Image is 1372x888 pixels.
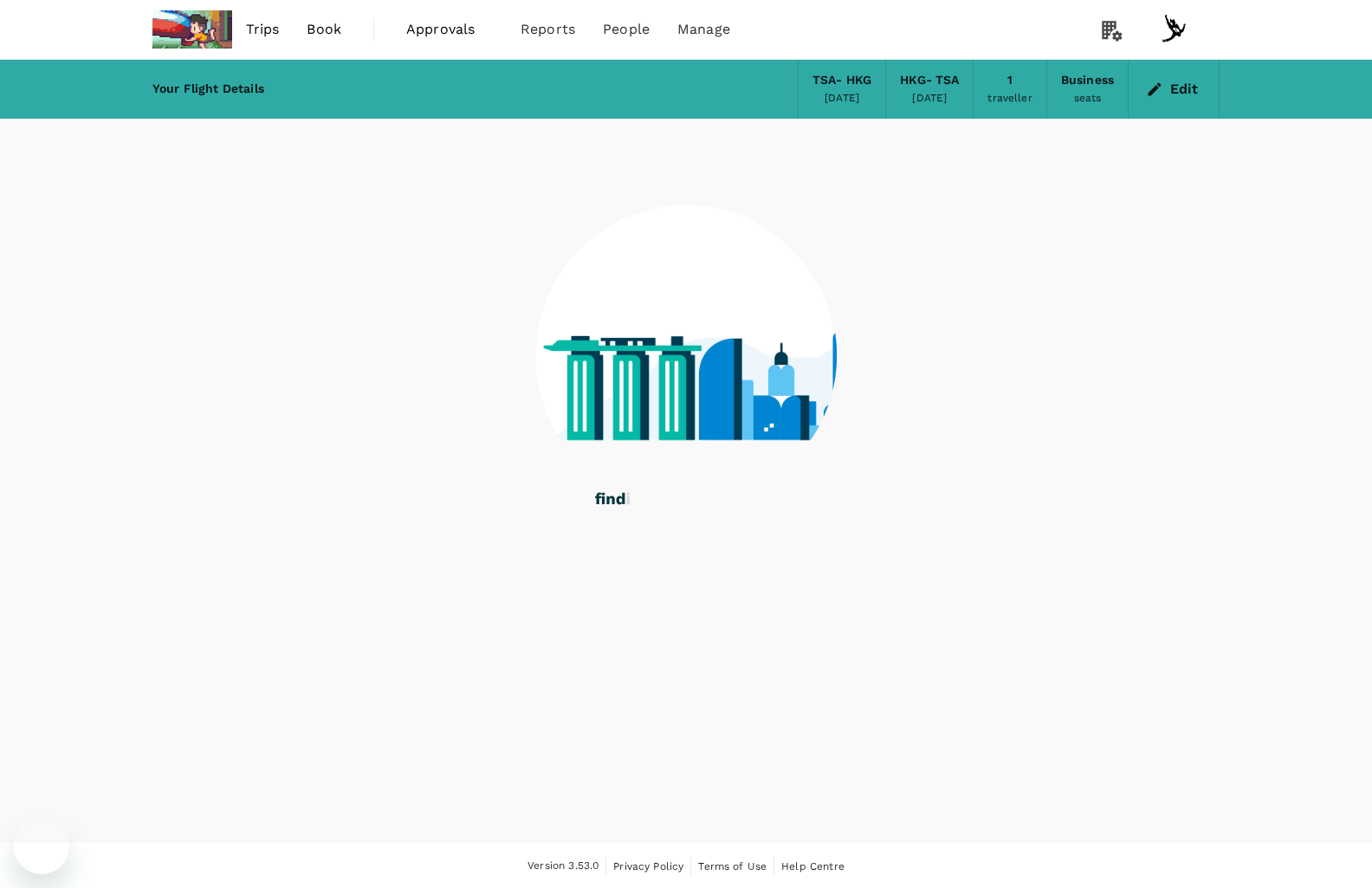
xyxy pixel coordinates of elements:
div: HKG - TSA [900,71,959,90]
span: Trips [246,19,280,40]
span: Reports [521,19,575,40]
div: [DATE] [912,90,947,107]
span: Manage [677,19,730,40]
a: Terms of Use [698,857,767,876]
img: faris testing [152,10,232,49]
span: People [603,19,650,40]
span: Privacy Policy [613,860,683,872]
div: seats [1074,90,1102,107]
div: traveller [987,90,1032,107]
div: [DATE] [825,90,859,107]
g: finding your flights [595,493,745,509]
iframe: Button to launch messaging window [14,819,69,874]
span: Approvals [406,19,493,40]
span: Terms of Use [698,860,767,872]
button: Edit [1142,75,1205,103]
div: Your Flight Details [152,80,264,99]
span: Book [307,19,341,40]
div: 1 [1007,71,1013,90]
span: Help Centre [781,860,845,872]
div: TSA - HKG [812,71,871,90]
div: Business [1061,71,1114,90]
img: Andreas Ginting [1157,12,1192,47]
a: Help Centre [781,857,845,876]
span: Version 3.53.0 [527,858,599,875]
a: Privacy Policy [613,857,683,876]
